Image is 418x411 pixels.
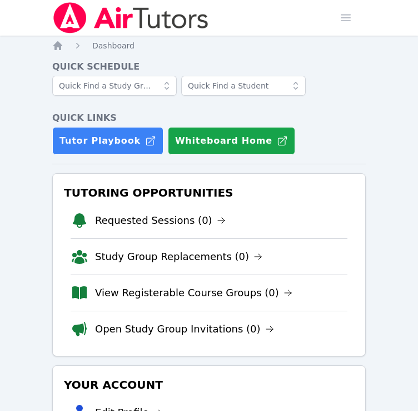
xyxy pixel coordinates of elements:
[62,183,356,203] h3: Tutoring Opportunities
[95,321,274,337] a: Open Study Group Invitations (0)
[52,2,210,33] img: Air Tutors
[92,41,135,50] span: Dashboard
[62,375,356,395] h3: Your Account
[52,127,163,155] a: Tutor Playbook
[95,213,226,228] a: Requested Sessions (0)
[52,111,366,125] h4: Quick Links
[92,40,135,51] a: Dashboard
[52,60,366,74] h4: Quick Schedule
[95,285,292,301] a: View Registerable Course Groups (0)
[52,40,366,51] nav: Breadcrumb
[181,76,306,96] input: Quick Find a Student
[95,249,262,265] a: Study Group Replacements (0)
[168,127,295,155] button: Whiteboard Home
[52,76,177,96] input: Quick Find a Study Group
